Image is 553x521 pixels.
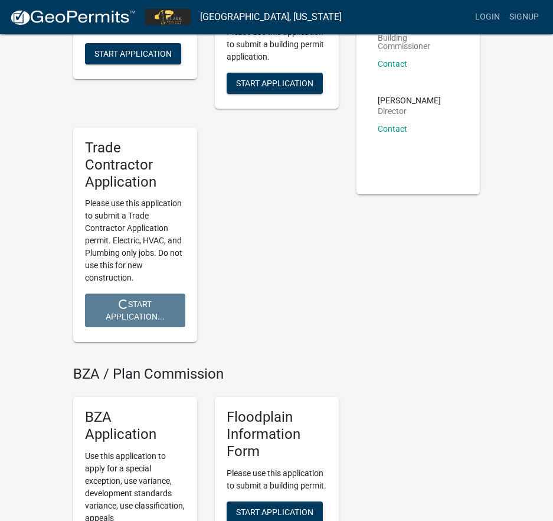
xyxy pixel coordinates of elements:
[200,7,342,27] a: [GEOGRAPHIC_DATA], [US_STATE]
[227,73,323,94] button: Start Application
[378,34,459,50] p: Building Commissioner
[145,9,191,25] img: Clark County, Indiana
[85,139,185,190] h5: Trade Contractor Application
[94,49,172,58] span: Start Application
[106,299,165,321] span: Start Application...
[227,467,327,492] p: Please use this application to submit a building permit.
[505,6,544,28] a: Signup
[378,96,441,105] p: [PERSON_NAME]
[85,294,185,327] button: Start Application...
[236,507,313,516] span: Start Application
[236,78,313,87] span: Start Application
[378,107,441,115] p: Director
[378,124,407,133] a: Contact
[85,409,185,443] h5: BZA Application
[378,59,407,69] a: Contact
[85,43,181,64] button: Start Application
[470,6,505,28] a: Login
[73,366,339,383] h4: BZA / Plan Commission
[227,409,327,460] h5: Floodplain Information Form
[85,197,185,284] p: Please use this application to submit a Trade Contractor Application permit. Electric, HVAC, and ...
[227,26,327,63] p: Please use this application to submit a building permit application.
